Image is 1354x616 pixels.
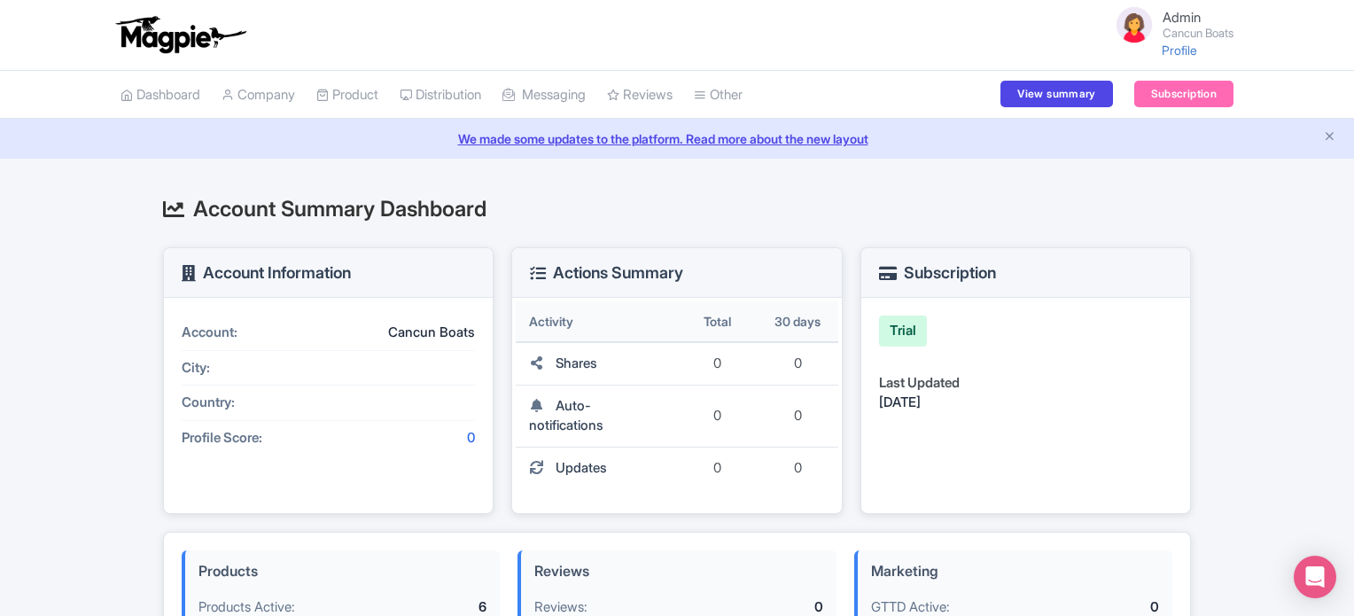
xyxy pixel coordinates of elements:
[879,264,996,282] h3: Subscription
[556,355,597,371] span: Shares
[1162,43,1197,58] a: Profile
[677,448,758,489] td: 0
[182,264,351,282] h3: Account Information
[121,71,200,120] a: Dashboard
[163,198,1191,221] h2: Account Summary Dashboard
[1134,81,1233,107] a: Subscription
[1163,27,1233,39] small: Cancun Boats
[879,373,1172,394] div: Last Updated
[677,386,758,448] td: 0
[1323,128,1336,148] button: Close announcement
[198,564,486,580] h4: Products
[315,323,475,343] div: Cancun Boats
[182,393,315,413] div: Country:
[556,459,607,476] span: Updates
[1113,4,1156,46] img: avatar_key_member-9c1dde93af8b07d7383eb8b5fb890c87.png
[607,71,673,120] a: Reviews
[400,71,481,120] a: Distribution
[794,407,802,424] span: 0
[502,71,586,120] a: Messaging
[182,358,315,378] div: City:
[1163,9,1201,26] span: Admin
[316,71,378,120] a: Product
[758,301,838,343] th: 30 days
[529,397,603,434] span: Auto-notifications
[182,323,315,343] div: Account:
[677,301,758,343] th: Total
[315,428,475,448] div: 0
[1294,556,1336,598] div: Open Intercom Messenger
[871,564,1159,580] h4: Marketing
[112,15,249,54] img: logo-ab69f6fb50320c5b225c76a69d11143b.png
[530,264,683,282] h3: Actions Summary
[182,428,315,448] div: Profile Score:
[516,301,677,343] th: Activity
[794,459,802,476] span: 0
[879,393,1172,413] div: [DATE]
[11,129,1343,148] a: We made some updates to the platform. Read more about the new layout
[534,564,822,580] h4: Reviews
[1102,4,1233,46] a: Admin Cancun Boats
[677,343,758,386] td: 0
[694,71,743,120] a: Other
[1000,81,1112,107] a: View summary
[794,355,802,371] span: 0
[879,316,927,347] div: Trial
[222,71,295,120] a: Company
